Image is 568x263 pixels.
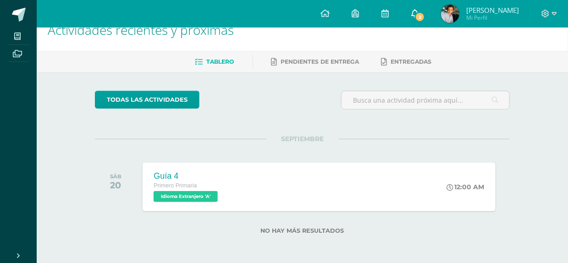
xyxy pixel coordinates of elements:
input: Busca una actividad próxima aquí... [342,91,509,109]
span: Actividades recientes y próximas [48,21,234,38]
span: Idioma Extranjero 'A' [154,191,218,202]
a: todas las Actividades [95,91,199,109]
span: Pendientes de entrega [281,58,359,65]
span: Primero Primaria [154,182,197,189]
div: Guía 4 [154,171,220,181]
a: Tablero [195,55,234,69]
span: [PERSON_NAME] [466,5,519,15]
div: 12:00 AM [447,183,485,191]
img: 17c6ec12b166e8de84ab442d7daa188d.png [441,5,459,23]
a: Pendientes de entrega [271,55,359,69]
span: Tablero [207,58,234,65]
span: 2 [415,12,425,22]
span: Mi Perfil [466,14,519,22]
span: SEPTIEMBRE [266,135,338,143]
span: Entregadas [391,58,432,65]
a: Entregadas [381,55,432,69]
label: No hay más resultados [95,227,510,234]
div: 20 [110,180,121,191]
div: SÁB [110,173,121,180]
